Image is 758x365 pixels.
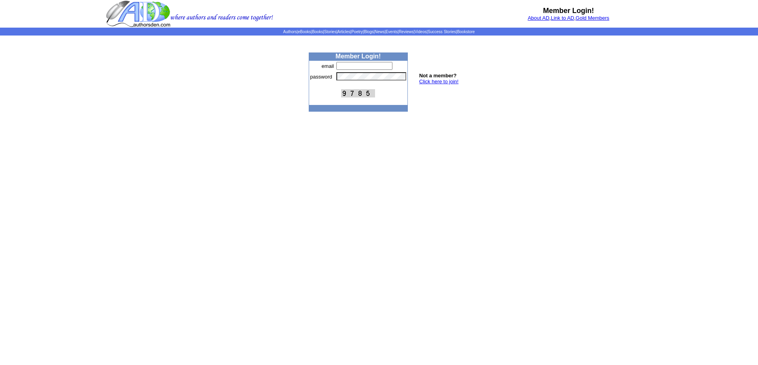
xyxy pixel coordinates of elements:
img: This Is CAPTCHA Image [341,89,375,97]
a: Videos [415,30,426,34]
a: Events [386,30,398,34]
font: email [322,63,334,69]
font: password [310,74,332,80]
a: Stories [324,30,336,34]
a: Link to AD [551,15,574,21]
a: Poetry [351,30,363,34]
a: Bookstore [457,30,475,34]
a: Articles [338,30,351,34]
a: Authors [283,30,296,34]
a: Click here to join! [419,79,459,84]
a: News [375,30,385,34]
b: Not a member? [419,73,457,79]
a: Reviews [399,30,414,34]
span: | | | | | | | | | | | | [283,30,475,34]
b: Member Login! [336,53,381,60]
font: , , [528,15,610,21]
a: Success Stories [428,30,456,34]
a: Gold Members [576,15,609,21]
b: Member Login! [543,7,594,15]
a: eBooks [298,30,311,34]
a: Blogs [364,30,373,34]
a: About AD [528,15,550,21]
a: Books [312,30,323,34]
